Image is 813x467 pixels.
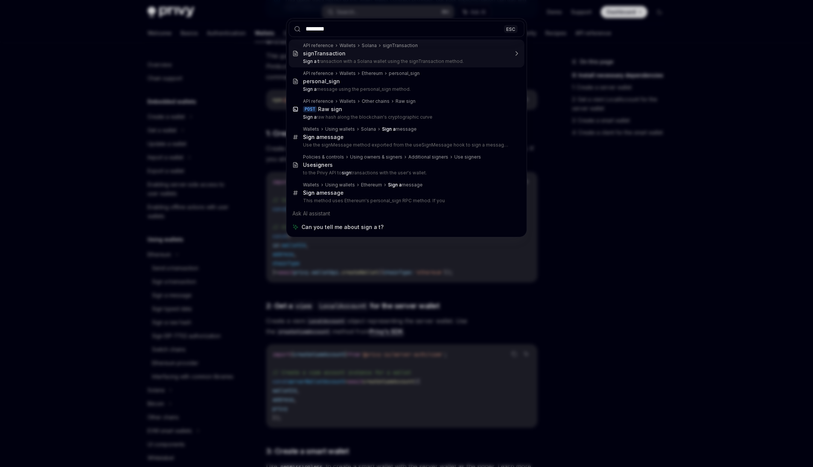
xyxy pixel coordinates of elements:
p: ransaction with a Solana wallet using the signTransaction method. [303,58,509,64]
div: Ask AI assistant [289,207,524,220]
b: Sign a [303,134,320,140]
div: personal_sign [303,78,340,85]
div: API reference [303,70,333,76]
div: Wallets [303,126,319,132]
div: message [382,126,417,132]
span: Can you tell me about sign a t? [301,223,384,231]
b: Sign a t [303,58,319,64]
b: Sign a [303,86,317,92]
b: sign [342,170,351,176]
div: Raw sign [396,98,416,104]
b: Sign a [388,182,402,188]
div: Wallets [303,182,319,188]
div: Using wallets [325,126,355,132]
div: personal_sign [389,70,420,76]
div: Solana [361,126,376,132]
div: Using owners & signers [350,154,402,160]
div: Use signers [454,154,481,160]
div: API reference [303,43,333,49]
p: This method uses Ethereum's personal_sign RPC method. If you [303,198,509,204]
div: Ethereum [361,182,382,188]
div: message [303,134,344,140]
b: Sign a [382,126,396,132]
div: Policies & controls [303,154,344,160]
div: Other chains [362,98,390,104]
div: Ethereum [362,70,383,76]
div: Use ers [303,162,333,168]
div: ESC [504,25,518,33]
div: signTransaction [383,43,418,49]
div: API reference [303,98,333,104]
div: signTransaction [303,50,346,57]
div: POST [303,106,317,112]
div: Solana [362,43,377,49]
div: Using wallets [325,182,355,188]
div: Wallets [340,98,356,104]
div: Wallets [340,70,356,76]
p: message using the personal_sign method. [303,86,509,92]
div: Additional signers [408,154,448,160]
div: message [303,189,344,196]
div: message [388,182,423,188]
p: raw hash along the blockchain's cryptographic curve [303,114,509,120]
p: Use the signMessage method exported from the useSignMessage hook to sign a message with a Solana [303,142,509,148]
div: Wallets [340,43,356,49]
b: Sign a [303,114,317,120]
b: sign [313,162,324,168]
p: to the Privy API to transactions with the user's wallet. [303,170,509,176]
b: Sign a [303,189,320,196]
div: Raw sign [318,106,342,113]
